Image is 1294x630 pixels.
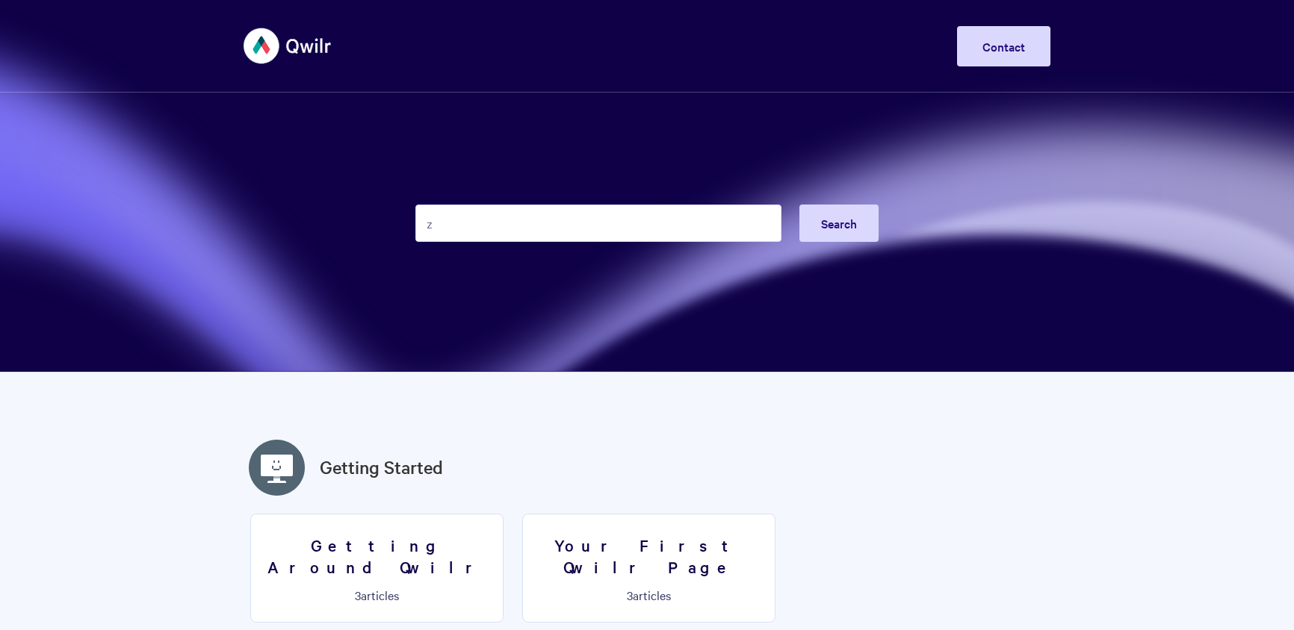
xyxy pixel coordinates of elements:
a: Getting Started [320,454,443,481]
span: 3 [355,587,361,603]
a: Your First Qwilr Page 3articles [522,514,776,623]
p: articles [532,588,766,602]
h3: Your First Qwilr Page [532,534,766,577]
p: articles [260,588,494,602]
h3: Getting Around Qwilr [260,534,494,577]
img: Qwilr Help Center [244,18,332,74]
input: Search the knowledge base [415,205,781,242]
span: Search [821,215,857,231]
a: Getting Around Qwilr 3articles [250,514,504,623]
button: Search [799,205,879,242]
span: 3 [627,587,633,603]
a: Contact [957,26,1050,66]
